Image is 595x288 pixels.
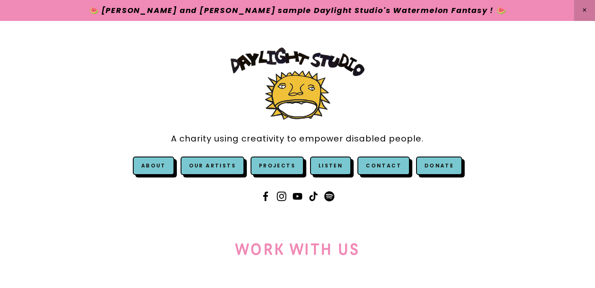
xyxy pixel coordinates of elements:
[318,162,343,169] a: Listen
[181,157,244,175] a: Our Artists
[171,129,424,148] a: A charity using creativity to empower disabled people.
[251,157,304,175] a: Projects
[230,47,365,120] img: Daylight Studio
[357,157,410,175] a: Contact
[141,162,166,169] a: About
[120,239,476,258] h1: Work with us
[416,157,462,175] a: Donate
